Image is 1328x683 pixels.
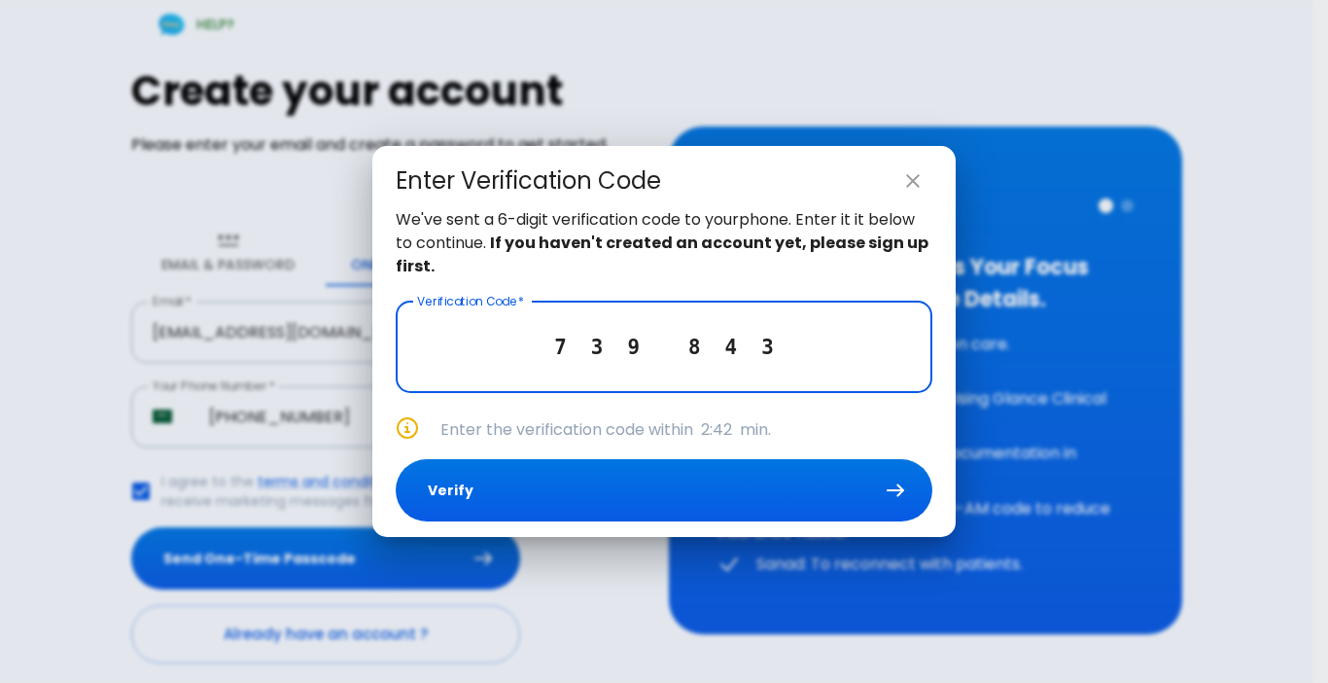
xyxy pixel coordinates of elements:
[396,165,661,197] div: Enter Verification Code
[440,418,932,442] p: Enter the verification code within min.
[396,459,932,522] button: Verify
[396,232,928,277] strong: If you haven't created an account yet, please sign up first.
[701,418,732,441] span: 2:42
[893,162,932,200] button: close
[396,208,932,278] p: We've sent a 6-digit verification code to your phone . Enter it it below to continue.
